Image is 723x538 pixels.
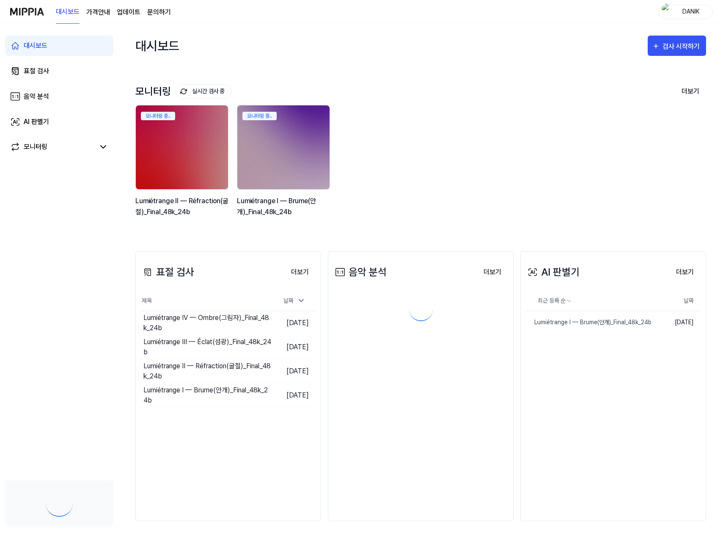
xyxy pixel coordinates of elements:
[24,66,49,76] div: 표절 검사
[24,142,47,152] div: 모니터링
[117,7,140,17] a: 업데이트
[272,311,316,335] td: [DATE]
[674,7,707,16] div: DANIK
[24,91,49,102] div: 음악 분석
[284,263,316,281] a: 더보기
[669,264,701,281] button: 더보기
[135,84,232,99] div: 모니터링
[24,41,47,51] div: 대시보드
[135,105,230,226] a: 모니터링 중..backgroundIamgeLumiétrange II — Réfraction(굴절)_Final_48k_24b
[5,112,113,132] a: AI 판별기
[526,318,652,327] div: Lumiétrange I — Brume(안개)_Final_48k_24b
[662,3,672,20] img: profile
[176,84,232,99] button: 실시간 검사 중
[5,36,113,56] a: 대시보드
[5,61,113,81] a: 표절 검사
[284,264,316,281] button: 더보기
[663,41,702,52] div: 검사 시작하기
[242,112,277,120] div: 모니터링 중..
[147,7,171,17] a: 문의하기
[652,311,701,334] td: [DATE]
[143,361,272,381] div: Lumiétrange II — Réfraction(굴절)_Final_48k_24b
[272,359,316,383] td: [DATE]
[141,291,272,311] th: 제목
[136,105,228,189] img: backgroundIamge
[141,112,175,120] div: 모니터링 중..
[477,263,508,281] a: 더보기
[180,88,187,95] img: monitoring Icon
[675,83,706,100] button: 더보기
[237,105,330,189] img: backgroundIamge
[135,32,179,59] div: 대시보드
[526,265,580,280] div: AI 판별기
[143,385,272,406] div: Lumiétrange I — Brume(안개)_Final_48k_24b
[10,142,95,152] a: 모니터링
[141,265,194,280] div: 표절 검사
[86,7,110,17] a: 가격안내
[652,291,701,311] th: 날짜
[237,105,332,226] a: 모니터링 중..backgroundIamgeLumiétrange I — Brume(안개)_Final_48k_24b
[135,196,230,217] div: Lumiétrange II — Réfraction(굴절)_Final_48k_24b
[143,337,272,357] div: Lumiétrange III — Éclat(섬광)_Final_48k_24b
[333,265,387,280] div: 음악 분석
[272,335,316,359] td: [DATE]
[477,264,508,281] button: 더보기
[526,311,652,334] a: Lumiétrange I — Brume(안개)_Final_48k_24b
[272,383,316,408] td: [DATE]
[143,313,272,333] div: Lumiétrange IV — Ombre(그림자)_Final_48k_24b
[237,196,332,217] div: Lumiétrange I — Brume(안개)_Final_48k_24b
[648,36,706,56] button: 검사 시작하기
[659,5,713,19] button: profileDANIK
[24,117,49,127] div: AI 판별기
[280,294,309,308] div: 날짜
[56,0,80,24] a: 대시보드
[5,86,113,107] a: 음악 분석
[669,263,701,281] a: 더보기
